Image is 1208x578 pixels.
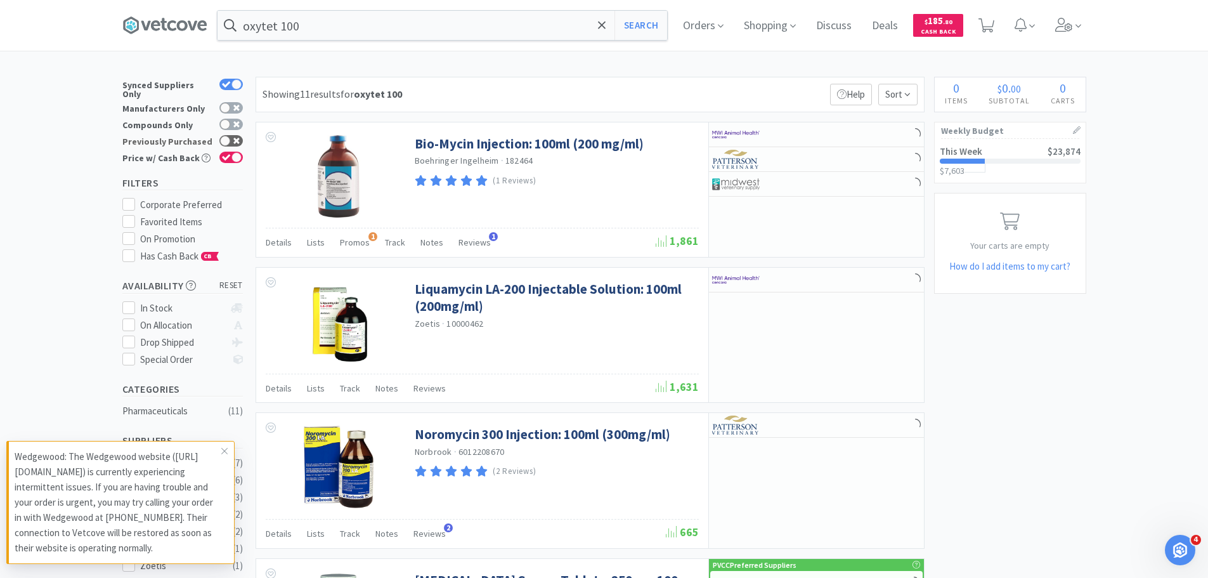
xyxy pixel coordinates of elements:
[997,82,1002,95] span: $
[489,232,498,241] span: 1
[940,147,982,156] h2: This Week
[122,433,243,448] h5: Suppliers
[122,102,213,113] div: Manufacturers Only
[233,524,243,539] div: ( 2 )
[233,507,243,522] div: ( 2 )
[140,197,243,213] div: Corporate Preferred
[297,135,380,218] img: a813a131b6504a2fa3170f42d39fa3f4_402292.jpeg
[375,383,398,394] span: Notes
[712,416,760,435] img: f5e969b455434c6296c6d81ef179fa71_3.png
[925,15,952,27] span: 185
[442,318,445,329] span: ·
[413,383,446,394] span: Reviews
[493,174,536,188] p: (1 Reviews)
[233,541,243,556] div: ( 1 )
[913,8,963,43] a: $185.80Cash Back
[867,20,903,32] a: Deals
[415,426,670,443] a: Noromycin 300 Injection: 100ml (300mg/ml)
[233,456,243,471] div: ( 7 )
[935,239,1086,253] p: Your carts are empty
[446,318,483,329] span: 10000462
[140,301,224,316] div: In Stock
[218,11,667,40] input: Search by item, sku, manufacturer, ingredient, size...
[505,155,533,166] span: 182464
[713,559,796,571] p: PVCC Preferred Suppliers
[368,232,377,241] span: 1
[978,95,1041,107] h4: Subtotal
[140,232,243,247] div: On Promotion
[712,150,760,169] img: f5e969b455434c6296c6d81ef179fa71_3.png
[493,465,536,478] p: (2 Reviews)
[458,446,505,457] span: 6012208670
[1011,82,1021,95] span: 00
[228,404,243,419] div: ( 11 )
[140,318,224,333] div: On Allocation
[413,528,446,539] span: Reviews
[140,352,224,367] div: Special Order
[233,473,243,488] div: ( 6 )
[1191,535,1201,545] span: 4
[233,490,243,505] div: ( 3 )
[122,135,213,146] div: Previously Purchased
[140,214,243,230] div: Favorited Items
[1041,95,1086,107] h4: Carts
[297,426,380,508] img: c490d99b28e742e384399bba4ffbc87e_132270.jpeg
[1060,80,1066,96] span: 0
[444,523,453,532] span: 2
[122,119,213,129] div: Compounds Only
[122,152,213,162] div: Price w/ Cash Back
[666,525,699,539] span: 665
[941,122,1079,139] h1: Weekly Budget
[1048,145,1081,157] span: $23,874
[501,155,503,166] span: ·
[614,11,667,40] button: Search
[354,88,402,100] strong: oxytet 100
[415,155,499,166] a: Boehringer Ingelheim
[953,80,959,96] span: 0
[122,176,243,190] h5: Filters
[122,79,213,98] div: Synced Suppliers Only
[1002,80,1008,96] span: 0
[340,237,370,248] span: Promos
[385,237,405,248] span: Track
[656,233,699,248] span: 1,861
[830,84,872,105] p: Help
[878,84,918,105] span: Sort
[263,86,402,103] div: Showing 11 results
[266,237,292,248] span: Details
[266,528,292,539] span: Details
[140,250,219,262] span: Has Cash Back
[935,95,978,107] h4: Items
[415,446,452,457] a: Norbrook
[415,280,696,315] a: Liquamycin LA-200 Injectable Solution: 100ml (200mg/ml)
[712,174,760,194] img: 4dd14cff54a648ac9e977f0c5da9bc2e_5.png
[420,237,443,248] span: Notes
[978,82,1041,95] div: .
[454,446,457,457] span: ·
[943,18,952,26] span: . 80
[811,20,857,32] a: Discuss
[202,253,214,260] span: CB
[340,383,360,394] span: Track
[940,165,964,176] span: $7,603
[340,528,360,539] span: Track
[935,139,1086,183] a: This Week$23,874$7,603
[341,88,402,100] span: for
[233,558,243,574] div: ( 1 )
[219,279,243,292] span: reset
[925,18,928,26] span: $
[307,528,325,539] span: Lists
[415,135,644,152] a: Bio-Mycin Injection: 100ml (200 mg/ml)
[935,259,1086,274] h5: How do I add items to my cart?
[458,237,491,248] span: Reviews
[307,237,325,248] span: Lists
[307,383,325,394] span: Lists
[415,318,441,329] a: Zoetis
[140,335,224,350] div: Drop Shipped
[712,125,760,144] img: f6b2451649754179b5b4e0c70c3f7cb0_2.png
[656,379,699,394] span: 1,631
[266,383,292,394] span: Details
[712,270,760,289] img: f6b2451649754179b5b4e0c70c3f7cb0_2.png
[375,528,398,539] span: Notes
[1165,535,1195,565] iframe: Intercom live chat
